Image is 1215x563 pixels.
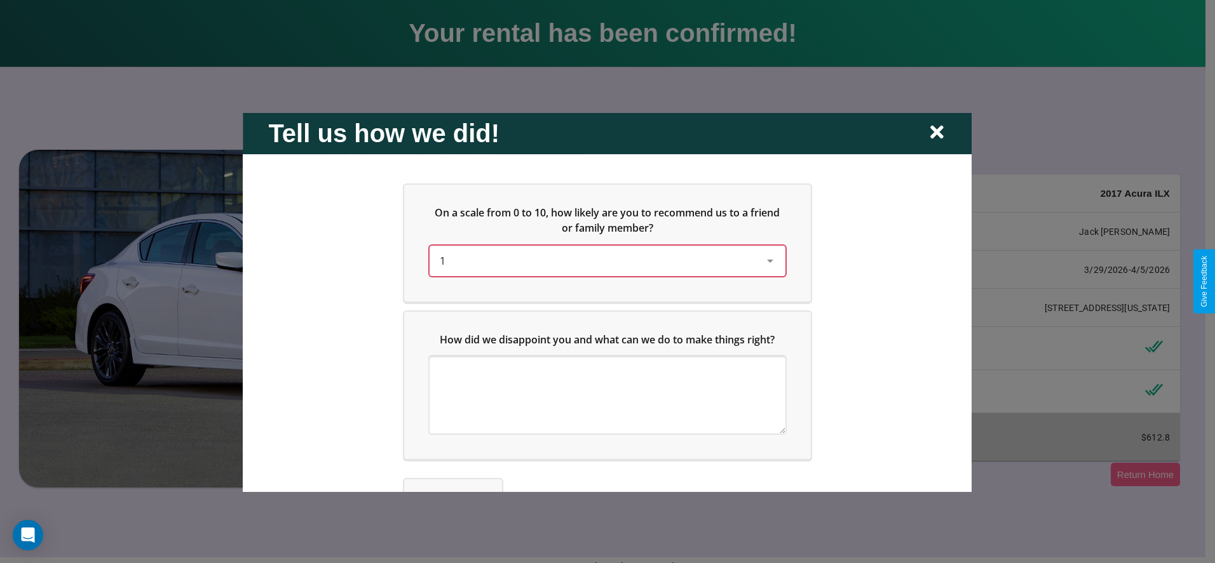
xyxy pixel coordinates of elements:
[435,205,783,234] span: On a scale from 0 to 10, how likely are you to recommend us to a friend or family member?
[268,119,499,147] h2: Tell us how we did!
[430,245,785,275] div: On a scale from 0 to 10, how likely are you to recommend us to a friend or family member?
[1200,256,1209,307] div: Give Feedback
[430,204,785,235] h5: On a scale from 0 to 10, how likely are you to recommend us to a friend or family member?
[440,332,775,346] span: How did we disappoint you and what can we do to make things right?
[440,253,445,267] span: 1
[404,184,811,301] div: On a scale from 0 to 10, how likely are you to recommend us to a friend or family member?
[13,520,43,550] div: Open Intercom Messenger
